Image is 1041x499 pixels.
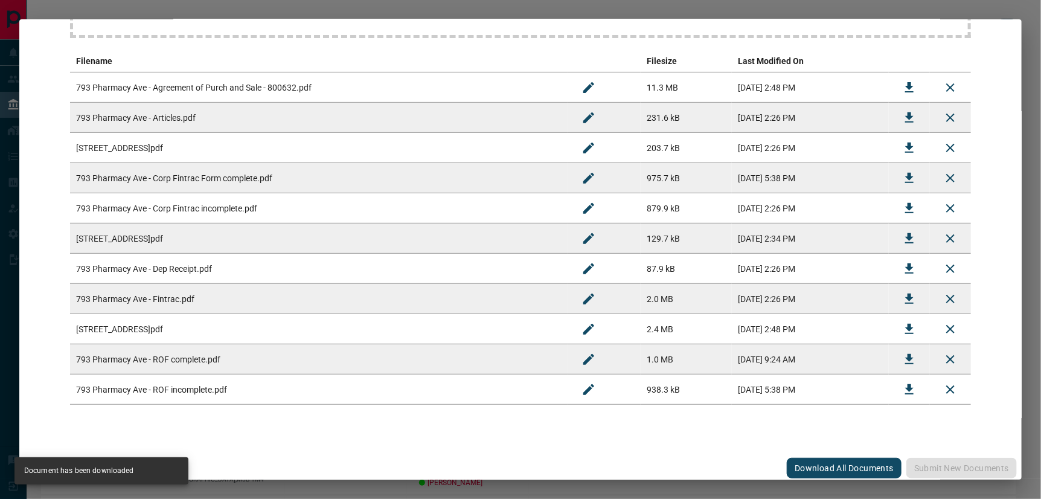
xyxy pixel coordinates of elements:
th: delete file action column [930,50,971,72]
button: Rename [574,285,603,314]
td: [DATE] 5:38 PM [732,375,889,405]
button: Download [895,194,924,223]
td: [DATE] 9:24 AM [732,344,889,375]
td: [DATE] 2:26 PM [732,103,889,133]
button: Remove File [936,134,965,163]
button: Rename [574,164,603,193]
button: Download [895,224,924,253]
td: 2.4 MB [641,314,732,344]
td: [DATE] 2:48 PM [732,72,889,103]
button: Download [895,103,924,132]
button: Download [895,164,924,193]
button: Rename [574,254,603,283]
td: [DATE] 2:34 PM [732,224,889,254]
td: 87.9 kB [641,254,732,284]
td: 1.0 MB [641,344,732,375]
td: 793 Pharmacy Ave - Dep Receipt.pdf [70,254,568,284]
th: edit column [568,50,641,72]
td: [STREET_ADDRESS]pdf [70,314,568,344]
td: [STREET_ADDRESS]pdf [70,133,568,163]
th: Filesize [641,50,732,72]
th: download action column [889,50,930,72]
button: Remove File [936,224,965,253]
button: Rename [574,73,603,102]
td: 879.9 kB [641,193,732,224]
td: 129.7 kB [641,224,732,254]
button: Download [895,254,924,283]
button: Remove File [936,315,965,344]
td: 203.7 kB [641,133,732,163]
td: 793 Pharmacy Ave - ROF complete.pdf [70,344,568,375]
button: Rename [574,103,603,132]
th: Last Modified On [732,50,889,72]
button: Download [895,285,924,314]
td: [DATE] 2:26 PM [732,133,889,163]
button: Remove File [936,345,965,374]
button: Remove File [936,254,965,283]
button: Download [895,315,924,344]
td: [STREET_ADDRESS]pdf [70,224,568,254]
td: 793 Pharmacy Ave - Agreement of Purch and Sale - 800632.pdf [70,72,568,103]
td: [DATE] 2:48 PM [732,314,889,344]
td: [DATE] 5:38 PM [732,163,889,193]
td: 793 Pharmacy Ave - Corp Fintrac incomplete.pdf [70,193,568,224]
button: Rename [574,345,603,374]
button: Download [895,134,924,163]
button: Download [895,345,924,374]
td: [DATE] 2:26 PM [732,284,889,314]
button: Download All Documents [787,458,902,478]
button: Rename [574,375,603,404]
button: Rename [574,224,603,253]
button: Remove File [936,164,965,193]
td: 793 Pharmacy Ave - ROF incomplete.pdf [70,375,568,405]
button: Download [895,375,924,404]
button: Remove File [936,285,965,314]
td: 793 Pharmacy Ave - Fintrac.pdf [70,284,568,314]
button: Download [895,73,924,102]
th: Filename [70,50,568,72]
td: 975.7 kB [641,163,732,193]
td: 793 Pharmacy Ave - Articles.pdf [70,103,568,133]
td: 793 Pharmacy Ave - Corp Fintrac Form complete.pdf [70,163,568,193]
td: 11.3 MB [641,72,732,103]
button: Remove File [936,73,965,102]
button: Rename [574,134,603,163]
button: Rename [574,315,603,344]
button: Remove File [936,194,965,223]
td: 938.3 kB [641,375,732,405]
td: [DATE] 2:26 PM [732,254,889,284]
button: Remove File [936,375,965,404]
td: [DATE] 2:26 PM [732,193,889,224]
td: 2.0 MB [641,284,732,314]
div: Document has been downloaded [24,461,134,481]
td: 231.6 kB [641,103,732,133]
button: Remove File [936,103,965,132]
button: Rename [574,194,603,223]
